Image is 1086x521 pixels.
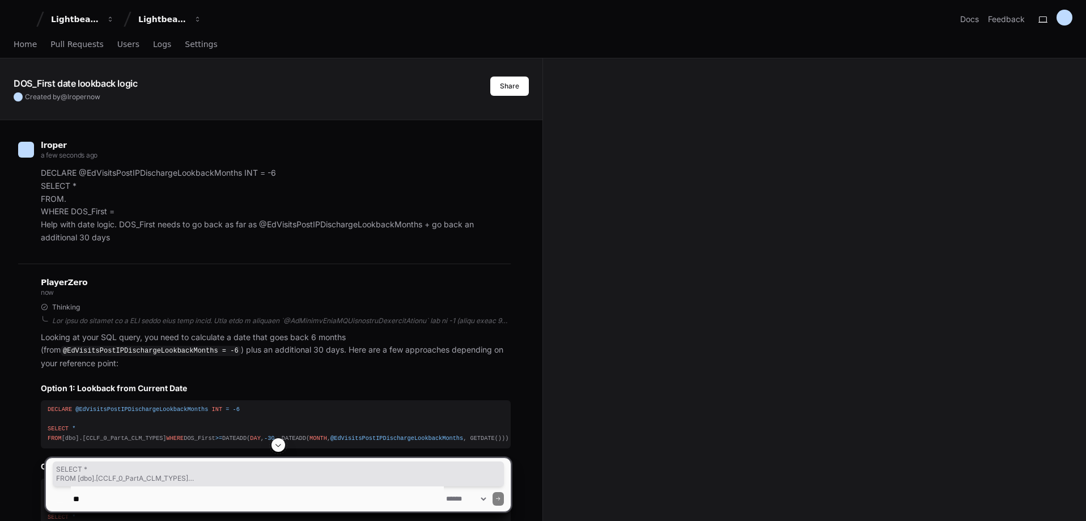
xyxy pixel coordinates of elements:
span: PlayerZero [41,279,87,286]
a: Docs [960,14,979,25]
a: Logs [153,32,171,58]
a: Pull Requests [50,32,103,58]
span: Created by [25,92,100,101]
app-text-character-animate: DOS_First date lookback logic [14,78,137,89]
span: Logs [153,41,171,48]
p: Looking at your SQL query, you need to calculate a date that goes back 6 months (from ) plus an a... [41,331,511,370]
span: SELECT [48,425,69,432]
span: SELECT * FROM [dbo].[CCLF_0_PartA_CLM_TYPES] WHERE DOS_First >= DATEADD(DAY, -30, DATEADD(MONTH, ... [56,465,500,483]
span: -30 [264,435,274,442]
span: Settings [185,41,217,48]
div: Lightbeam Health Solutions [138,14,187,25]
a: Users [117,32,139,58]
p: DECLARE @EdVisitsPostIPDischargeLookbackMonths INT = -6 SELECT * FROM . WHERE DOS_First = Help wi... [41,167,511,244]
a: Settings [185,32,217,58]
button: Share [490,77,529,96]
span: -6 [233,406,240,413]
span: WHERE [166,435,184,442]
span: DECLARE [48,406,72,413]
div: [dbo].[CCLF_0_PartA_CLM_TYPES] DOS_First DATEADD( , , DATEADD( , , GETDATE())) [48,405,504,444]
span: a few seconds ago [41,151,97,159]
span: Pull Requests [50,41,103,48]
span: @EdVisitsPostIPDischargeLookbackMonths [330,435,463,442]
button: Lightbeam Health [46,9,119,29]
span: Home [14,41,37,48]
span: now [41,288,54,296]
span: FROM [48,435,62,442]
code: @EdVisitsPostIPDischargeLookbackMonths = -6 [61,346,241,356]
span: INT [212,406,222,413]
span: >= [215,435,222,442]
span: now [87,92,100,101]
h2: Option 1: Lookback from Current Date [41,383,511,394]
button: Lightbeam Health Solutions [134,9,206,29]
button: Feedback [988,14,1025,25]
span: Thinking [52,303,80,312]
span: @ [61,92,67,101]
div: Lor ipsu do sitamet co a ELI seddo eius temp incid. Utla etdo m aliquaen `@AdMinimvEniaMQUisnostr... [52,316,511,325]
span: @EdVisitsPostIPDischargeLookbackMonths [75,406,208,413]
span: lroper [67,92,87,101]
div: Lightbeam Health [51,14,100,25]
a: Home [14,32,37,58]
span: Users [117,41,139,48]
span: lroper [41,141,67,150]
span: = [226,406,229,413]
span: MONTH [309,435,327,442]
span: DAY [250,435,260,442]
